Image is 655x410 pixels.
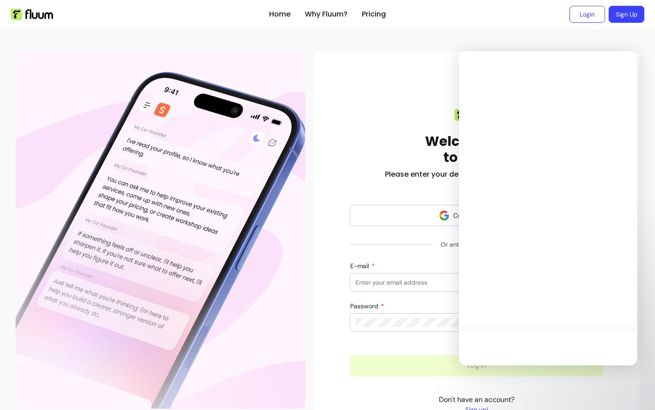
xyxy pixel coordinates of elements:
[269,9,291,20] a: Home
[569,6,605,23] a: Login
[356,318,598,327] input: Password
[350,302,380,310] span: Password
[11,8,53,20] img: Fluum Logo
[609,6,644,23] a: Sign Up
[350,262,371,270] span: E-mail
[385,169,569,180] h2: Please enter your details to sign in to your account
[439,210,450,221] img: avatar
[434,236,520,253] span: Or enter your credentials
[362,9,386,20] a: Pricing
[350,205,604,226] button: Continue with Google
[16,52,305,409] div: Illustration of Fluum AI Co-Founder on a smartphone, showing AI chat guidance that helps freelanc...
[454,109,499,121] img: Fluum logo
[425,133,528,166] h1: Welcome back to Fluum!
[459,51,637,365] iframe: Intercom live chat
[305,9,348,20] a: Why Fluum?
[356,278,598,287] input: E-mail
